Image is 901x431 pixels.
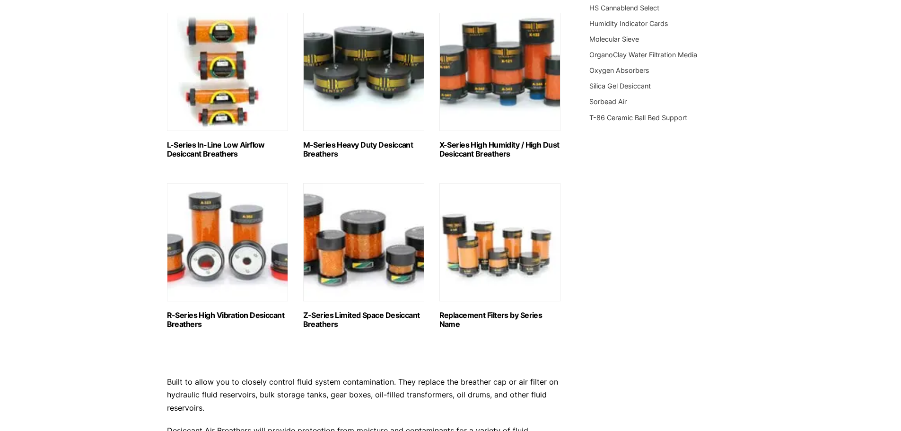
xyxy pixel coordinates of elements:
a: HS Cannablend Select [589,4,659,12]
h2: M-Series Heavy Duty Desiccant Breathers [303,141,424,158]
img: X-Series High Humidity / High Dust Desiccant Breathers [439,13,560,131]
a: Visit product category X-Series High Humidity / High Dust Desiccant Breathers [439,13,560,158]
a: T-86 Ceramic Ball Bed Support [589,114,687,122]
a: Humidity Indicator Cards [589,19,668,27]
a: Visit product category L-Series In-Line Low Airflow Desiccant Breathers [167,13,288,158]
a: Sorbead Air [589,97,627,106]
a: Molecular Sieve [589,35,639,43]
img: L-Series In-Line Low Airflow Desiccant Breathers [167,13,288,131]
a: Silica Gel Desiccant [589,82,651,90]
a: Oxygen Absorbers [589,66,649,74]
a: Visit product category Z-Series Limited Space Desiccant Breathers [303,183,424,329]
p: Built to allow you to closely control fluid system contamination. They replace the breather cap o... [167,376,561,414]
h2: Z-Series Limited Space Desiccant Breathers [303,311,424,329]
img: Z-Series Limited Space Desiccant Breathers [303,183,424,301]
a: Visit product category Replacement Filters by Series Name [439,183,560,329]
a: Visit product category M-Series Heavy Duty Desiccant Breathers [303,13,424,158]
a: OrganoClay Water Filtration Media [589,51,697,59]
h2: R-Series High Vibration Desiccant Breathers [167,311,288,329]
h2: L-Series In-Line Low Airflow Desiccant Breathers [167,141,288,158]
img: R-Series High Vibration Desiccant Breathers [167,183,288,301]
img: M-Series Heavy Duty Desiccant Breathers [303,13,424,131]
h2: X-Series High Humidity / High Dust Desiccant Breathers [439,141,560,158]
img: Replacement Filters by Series Name [439,183,560,301]
a: Visit product category R-Series High Vibration Desiccant Breathers [167,183,288,329]
h2: Replacement Filters by Series Name [439,311,560,329]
